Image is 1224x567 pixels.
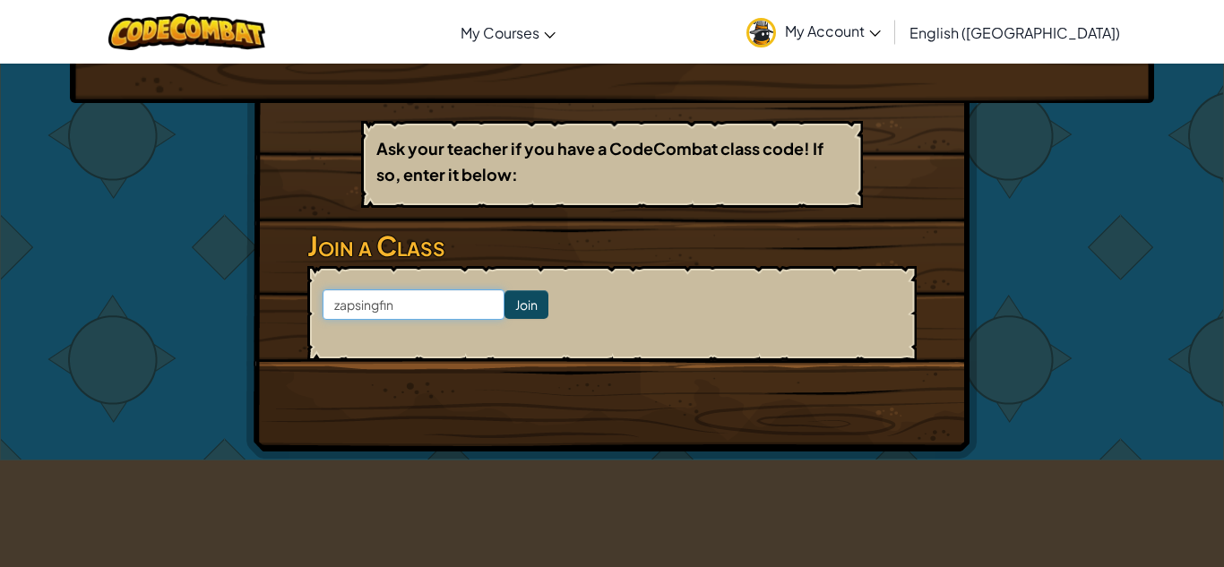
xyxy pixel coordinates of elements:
a: My Account [737,4,890,60]
span: My Courses [461,23,539,42]
b: Ask your teacher if you have a CodeCombat class code! If so, enter it below: [376,138,823,185]
span: English ([GEOGRAPHIC_DATA]) [909,23,1120,42]
img: avatar [746,18,776,47]
a: My Courses [452,8,565,56]
h3: Join a Class [307,226,917,266]
img: CodeCombat logo [108,13,265,50]
input: <Enter Class Code> [323,289,504,320]
a: English ([GEOGRAPHIC_DATA]) [901,8,1129,56]
span: My Account [785,21,881,40]
input: Join [504,290,548,319]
